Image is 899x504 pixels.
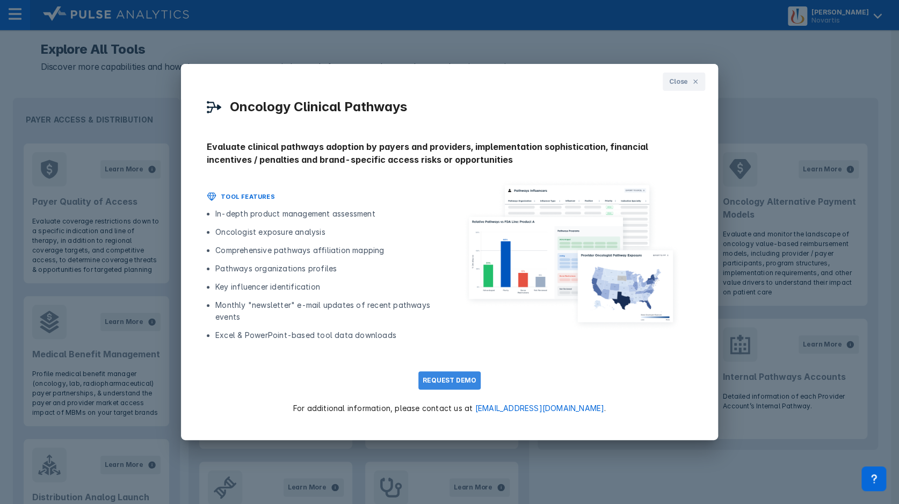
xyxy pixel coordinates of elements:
button: REQUEST DEMO [418,371,481,390]
h2: Oncology Clinical Pathways [230,99,407,114]
h2: TOOL FEATURES [221,192,275,201]
a: REQUEST DEMO [405,358,494,402]
li: Excel & PowerPoint-based tool data downloads [215,329,437,341]
div: Contact Support [861,466,886,491]
button: Close [663,73,705,91]
li: Oncologist exposure analysis [215,226,437,238]
h2: Evaluate clinical pathways adoption by payers and providers, implementation sophistication, finan... [207,140,692,166]
img: image_pathways_2x.png [450,179,692,331]
span: Close [669,77,688,87]
li: Key influencer identification [215,281,437,293]
p: For additional information, please contact us at . [293,402,606,414]
li: Pathways organizations profiles [215,263,437,275]
li: Comprehensive pathways affiliation mapping [215,244,437,256]
a: [EMAIL_ADDRESS][DOMAIN_NAME] [475,404,605,413]
li: In-depth product management assessment [215,208,437,220]
li: Monthly "newsletter" e-mail updates of recent pathways events [215,299,437,323]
